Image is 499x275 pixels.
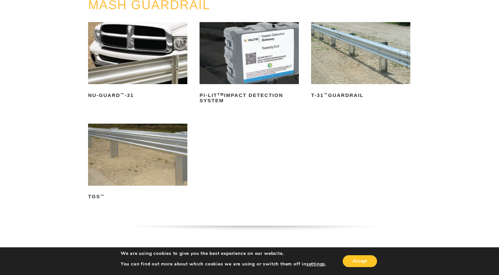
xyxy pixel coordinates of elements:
[121,261,327,267] p: You can find out more about which cookies we are using or switch them off in .
[88,22,187,101] a: NU-GUARD™-31
[200,90,299,106] h2: PI-LIT Impact Detection System
[217,92,224,96] sup: TM
[324,92,328,96] sup: ™
[100,194,105,198] sup: ™
[311,22,410,101] a: T-31™Guardrail
[88,90,187,101] h2: NU-GUARD -31
[88,124,187,202] a: TGS™
[120,92,125,96] sup: ™
[121,251,327,257] p: We are using cookies to give you the best experience on our website.
[200,22,299,106] a: PI-LITTMImpact Detection System
[311,90,410,101] h2: T-31 Guardrail
[343,255,377,267] button: Accept
[88,192,187,202] h2: TGS
[306,261,325,267] button: settings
